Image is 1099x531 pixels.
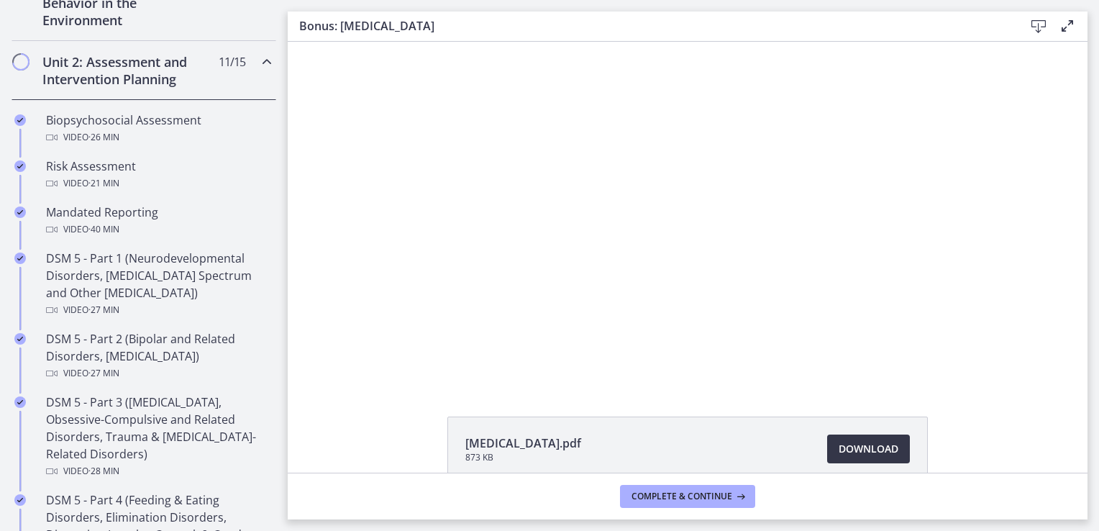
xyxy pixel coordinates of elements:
span: Complete & continue [631,491,732,502]
div: Biopsychosocial Assessment [46,112,270,146]
i: Completed [14,160,26,172]
iframe: Video Lesson [288,42,1087,383]
i: Completed [14,206,26,218]
span: · 26 min [88,129,119,146]
span: Download [839,440,898,458]
div: DSM 5 - Part 1 (Neurodevelopmental Disorders, [MEDICAL_DATA] Spectrum and Other [MEDICAL_DATA]) [46,250,270,319]
div: DSM 5 - Part 2 (Bipolar and Related Disorders, [MEDICAL_DATA]) [46,330,270,382]
span: · 40 min [88,221,119,238]
span: 873 KB [465,452,581,463]
div: Video [46,365,270,382]
div: Video [46,175,270,192]
div: Video [46,221,270,238]
button: Complete & continue [620,485,755,508]
div: DSM 5 - Part 3 ([MEDICAL_DATA], Obsessive-Compulsive and Related Disorders, Trauma & [MEDICAL_DAT... [46,394,270,480]
span: [MEDICAL_DATA].pdf [465,435,581,452]
span: 11 / 15 [219,53,245,71]
i: Completed [14,253,26,264]
i: Completed [14,494,26,506]
i: Completed [14,333,26,345]
div: Video [46,129,270,146]
div: Video [46,463,270,480]
span: · 28 min [88,463,119,480]
h3: Bonus: [MEDICAL_DATA] [299,17,1001,35]
span: · 27 min [88,301,119,319]
span: · 21 min [88,175,119,192]
div: Video [46,301,270,319]
div: Mandated Reporting [46,204,270,238]
a: Download [827,435,910,463]
span: · 27 min [88,365,119,382]
i: Completed [14,396,26,408]
h2: Unit 2: Assessment and Intervention Planning [42,53,218,88]
div: Risk Assessment [46,158,270,192]
i: Completed [14,114,26,126]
